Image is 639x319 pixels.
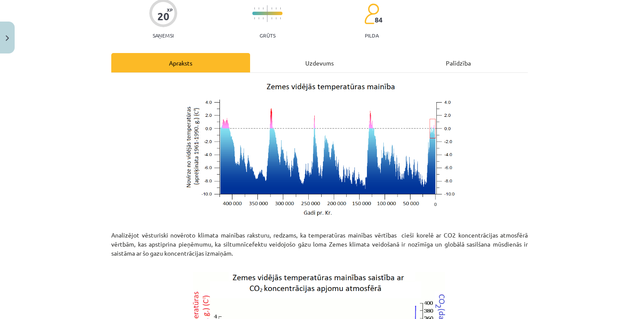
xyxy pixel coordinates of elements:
img: icon-close-lesson-0947bae3869378f0d4975bcd49f059093ad1ed9edebbc8119c70593378902aed.svg [6,35,9,41]
img: icon-short-line-57e1e144782c952c97e751825c79c345078a6d821885a25fce030b3d8c18986b.svg [276,7,276,9]
img: icon-short-line-57e1e144782c952c97e751825c79c345078a6d821885a25fce030b3d8c18986b.svg [254,7,255,9]
p: Saņemsi [149,32,177,38]
img: icon-short-line-57e1e144782c952c97e751825c79c345078a6d821885a25fce030b3d8c18986b.svg [271,17,272,19]
div: Uzdevums [250,53,389,72]
img: icon-short-line-57e1e144782c952c97e751825c79c345078a6d821885a25fce030b3d8c18986b.svg [258,17,259,19]
span: 84 [375,16,382,24]
img: icon-long-line-d9ea69661e0d244f92f715978eff75569469978d946b2353a9bb055b3ed8787d.svg [267,5,268,22]
div: Apraksts [111,53,250,72]
img: icon-short-line-57e1e144782c952c97e751825c79c345078a6d821885a25fce030b3d8c18986b.svg [276,17,276,19]
p: Analizējot vēsturiski novēroto klimata mainības raksturu, redzams, ka temperatūras mainības vērtī... [111,222,528,267]
img: icon-short-line-57e1e144782c952c97e751825c79c345078a6d821885a25fce030b3d8c18986b.svg [280,17,281,19]
img: icon-short-line-57e1e144782c952c97e751825c79c345078a6d821885a25fce030b3d8c18986b.svg [258,7,259,9]
div: Palīdzība [389,53,528,72]
p: pilda [365,32,379,38]
img: icon-short-line-57e1e144782c952c97e751825c79c345078a6d821885a25fce030b3d8c18986b.svg [280,7,281,9]
img: icon-short-line-57e1e144782c952c97e751825c79c345078a6d821885a25fce030b3d8c18986b.svg [271,7,272,9]
img: students-c634bb4e5e11cddfef0936a35e636f08e4e9abd3cc4e673bd6f9a4125e45ecb1.svg [364,3,379,25]
span: XP [167,7,172,12]
p: Grūts [260,32,276,38]
img: icon-short-line-57e1e144782c952c97e751825c79c345078a6d821885a25fce030b3d8c18986b.svg [263,17,263,19]
img: icon-short-line-57e1e144782c952c97e751825c79c345078a6d821885a25fce030b3d8c18986b.svg [263,7,263,9]
div: 20 [157,10,169,22]
img: icon-short-line-57e1e144782c952c97e751825c79c345078a6d821885a25fce030b3d8c18986b.svg [254,17,255,19]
